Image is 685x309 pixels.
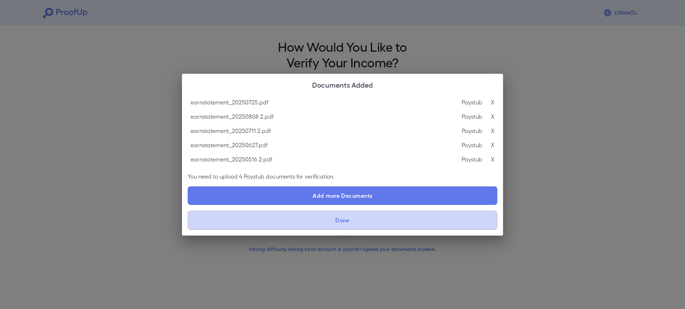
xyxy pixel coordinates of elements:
[188,172,497,181] p: You need to upload 4 Paystub documents for verification.
[191,98,268,107] p: earnstatement_20250725.pdf
[462,155,482,164] p: Paystub
[462,98,482,107] p: Paystub
[182,74,503,95] h2: Documents Added
[191,127,271,135] p: earnstatement_20250711 2.pdf
[191,112,274,121] p: earnstatement_20250808 2.pdf
[491,141,494,149] p: X
[491,98,494,107] p: X
[191,155,272,164] p: earnstatement_20250516 2.pdf
[188,211,497,230] button: Done
[491,127,494,135] p: X
[462,112,482,121] p: Paystub
[462,141,482,149] p: Paystub
[491,112,494,121] p: X
[491,155,494,164] p: X
[191,141,268,149] p: earnstatement_20250627.pdf
[188,186,497,205] label: Add more Documents
[462,127,482,135] p: Paystub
